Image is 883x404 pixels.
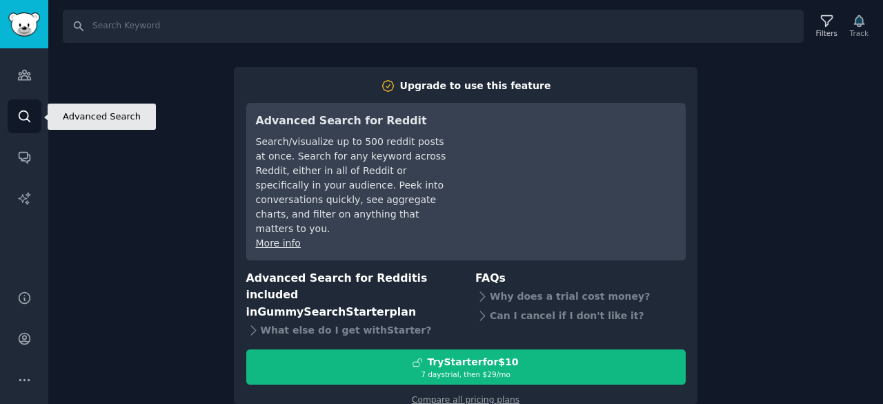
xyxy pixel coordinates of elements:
img: GummySearch logo [8,12,40,37]
h3: Advanced Search for Reddit is included in plan [246,270,457,321]
div: Filters [816,28,837,38]
span: GummySearch Starter [257,305,389,318]
div: Can I cancel if I don't like it? [475,306,686,325]
iframe: YouTube video player [469,113,676,216]
div: Upgrade to use this feature [400,79,551,93]
h3: FAQs [475,270,686,287]
div: Search/visualize up to 500 reddit posts at once. Search for any keyword across Reddit, either in ... [256,135,450,236]
div: What else do I get with Starter ? [246,320,457,340]
div: Try Starter for $10 [427,355,518,369]
div: 7 days trial, then $ 29 /mo [247,369,685,379]
a: More info [256,238,301,249]
div: Why does a trial cost money? [475,287,686,306]
h3: Advanced Search for Reddit [256,113,450,130]
button: TryStarterfor$107 daystrial, then $29/mo [246,349,686,385]
input: Search Keyword [63,10,804,43]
